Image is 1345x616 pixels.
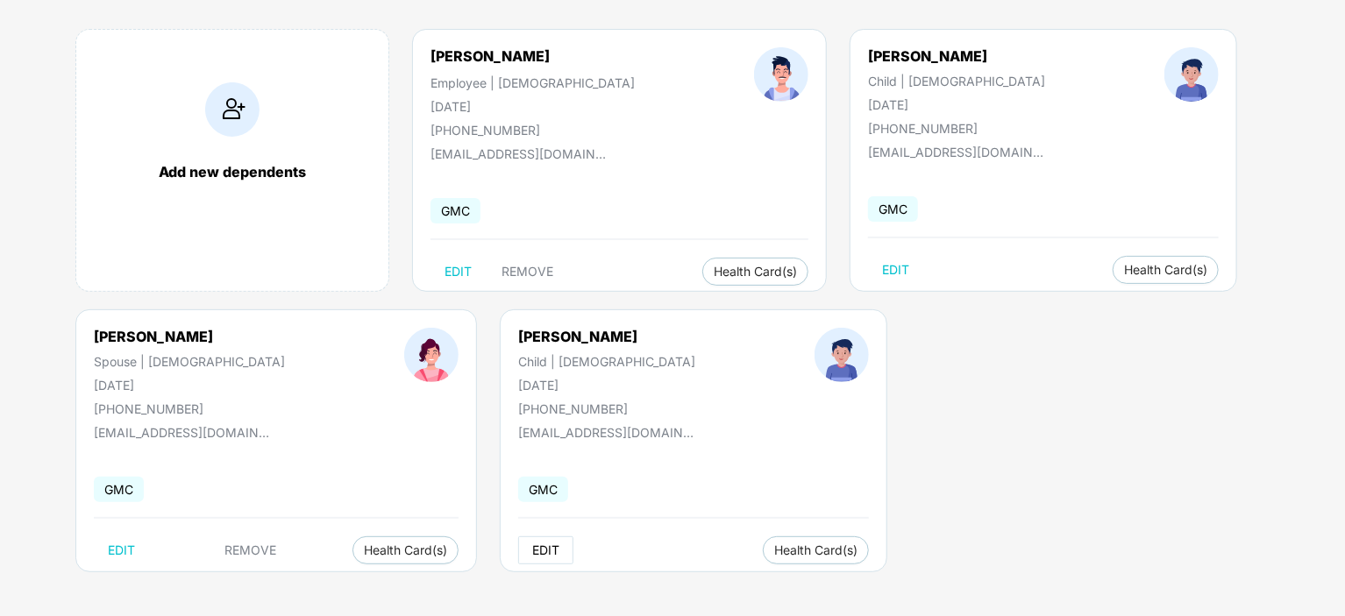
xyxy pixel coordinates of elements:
button: EDIT [94,536,149,564]
span: GMC [94,477,144,502]
button: Health Card(s) [1113,256,1219,284]
button: Health Card(s) [702,258,808,286]
span: GMC [431,198,480,223]
img: profileImage [754,47,808,102]
span: EDIT [445,265,472,279]
span: GMC [868,196,918,222]
span: EDIT [532,543,559,557]
span: REMOVE [225,543,277,557]
button: EDIT [868,256,923,284]
div: [PHONE_NUMBER] [94,401,285,416]
div: [EMAIL_ADDRESS][DOMAIN_NAME] [518,425,694,440]
span: Health Card(s) [714,267,797,276]
span: EDIT [108,543,135,557]
button: Health Card(s) [352,536,459,564]
span: REMOVE [502,265,553,279]
span: Health Card(s) [774,546,858,555]
div: [PERSON_NAME] [868,47,1045,65]
img: profileImage [815,328,869,382]
button: EDIT [431,258,486,286]
div: [EMAIL_ADDRESS][DOMAIN_NAME] [431,146,606,161]
span: EDIT [882,263,909,277]
div: [PERSON_NAME] [94,328,285,345]
span: GMC [518,477,568,502]
span: Health Card(s) [364,546,447,555]
div: [PERSON_NAME] [431,47,550,65]
button: EDIT [518,536,573,564]
div: Spouse | [DEMOGRAPHIC_DATA] [94,354,285,369]
div: Child | [DEMOGRAPHIC_DATA] [868,74,1045,89]
div: [DATE] [518,378,695,393]
button: REMOVE [487,258,567,286]
div: [EMAIL_ADDRESS][DOMAIN_NAME] [868,145,1043,159]
div: [DATE] [94,378,285,393]
div: [DATE] [868,97,1045,112]
div: Child | [DEMOGRAPHIC_DATA] [518,354,695,369]
div: [PHONE_NUMBER] [518,401,695,416]
div: [DATE] [431,99,635,114]
div: [PERSON_NAME] [518,328,695,345]
button: REMOVE [211,536,291,564]
button: Health Card(s) [763,536,869,564]
img: profileImage [404,328,459,382]
img: addIcon [205,82,260,137]
div: Employee | [DEMOGRAPHIC_DATA] [431,75,635,90]
div: [PHONE_NUMBER] [431,123,635,138]
img: profileImage [1164,47,1219,102]
div: Add new dependents [94,163,371,181]
span: Health Card(s) [1124,266,1207,274]
div: [PHONE_NUMBER] [868,121,1045,136]
div: [EMAIL_ADDRESS][DOMAIN_NAME] [94,425,269,440]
